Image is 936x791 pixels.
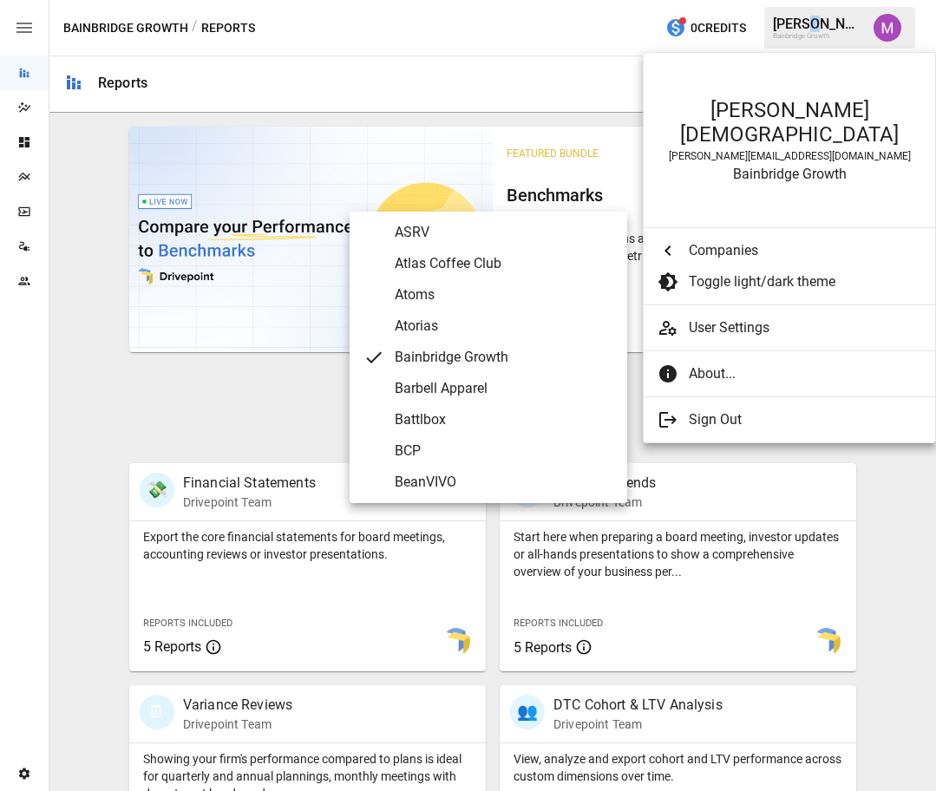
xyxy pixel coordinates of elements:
[395,409,613,430] span: Battlbox
[395,472,613,493] span: BeanVIVO
[395,441,613,461] span: BCP
[661,150,918,162] div: [PERSON_NAME][EMAIL_ADDRESS][DOMAIN_NAME]
[689,363,907,384] span: About...
[395,253,613,274] span: Atlas Coffee Club
[395,316,613,337] span: Atorias
[689,271,907,292] span: Toggle light/dark theme
[395,347,613,368] span: Bainbridge Growth
[689,317,921,338] span: User Settings
[689,409,907,430] span: Sign Out
[395,222,613,243] span: ASRV
[395,284,613,305] span: Atoms
[661,166,918,182] div: Bainbridge Growth
[661,98,918,147] div: [PERSON_NAME][DEMOGRAPHIC_DATA]
[689,240,907,261] span: Companies
[395,378,613,399] span: Barbell Apparel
